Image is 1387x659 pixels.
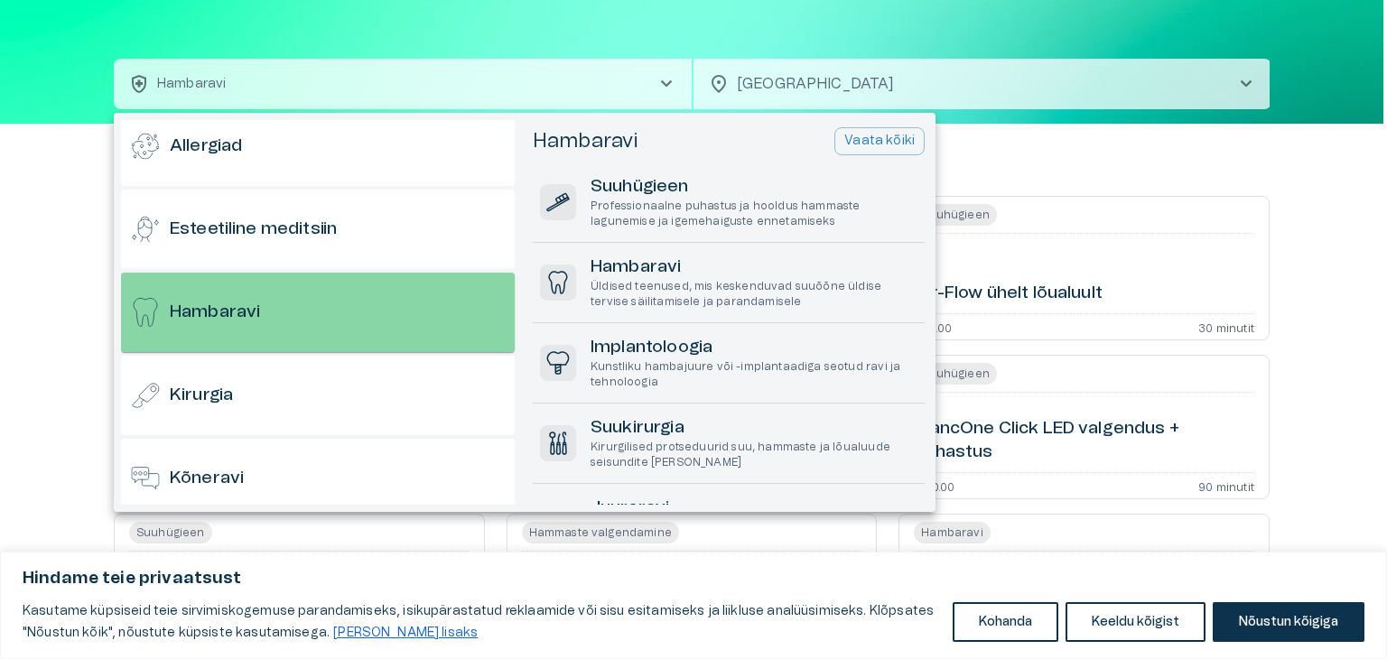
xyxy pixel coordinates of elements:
h5: Hambaravi [533,128,638,154]
a: Loe lisaks [332,626,479,640]
h6: Allergiad [170,135,242,159]
h6: Implantoloogia [591,336,917,360]
h6: Hambaravi [170,301,260,325]
h6: Kõneravi [170,467,244,491]
p: Kunstliku hambajuure või -implantaadiga seotud ravi ja tehnoloogia [591,359,917,390]
button: Nõustun kõigiga [1213,602,1364,642]
p: Vaata kõiki [844,132,915,151]
button: Vaata kõiki [834,127,925,155]
h6: Hambaravi [591,255,917,280]
h6: Kirurgia [170,384,233,408]
h6: Suukirurgia [591,416,917,441]
button: Keeldu kõigist [1066,602,1205,642]
p: Kasutame küpsiseid teie sirvimiskogemuse parandamiseks, isikupärastatud reklaamide või sisu esita... [23,600,939,644]
button: Kohanda [953,602,1058,642]
h6: Esteetiline meditsiin [170,218,337,242]
h6: Juureravi [591,497,917,521]
p: Professionaalne puhastus ja hooldus hammaste lagunemise ja igemehaiguste ennetamiseks [591,199,917,229]
p: Üldised teenused, mis keskenduvad suuõõne üldise tervise säilitamisele ja parandamisele [591,279,917,310]
p: Hindame teie privaatsust [23,568,1364,589]
h6: Suuhügieen [591,175,917,200]
p: Kirurgilised protseduurid suu, hammaste ja lõualuude seisundite [PERSON_NAME] [591,440,917,470]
